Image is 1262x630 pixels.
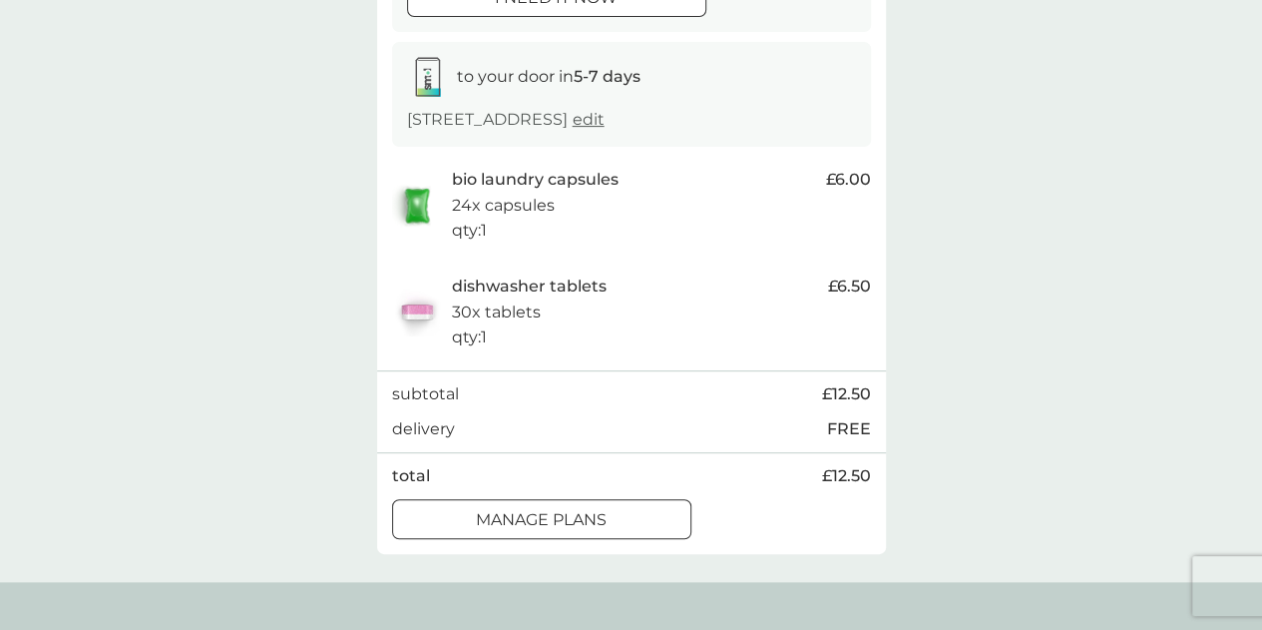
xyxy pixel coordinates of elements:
[452,167,619,193] p: bio laundry capsules
[452,193,555,219] p: 24x capsules
[827,416,871,442] p: FREE
[822,381,871,407] span: £12.50
[822,463,871,489] span: £12.50
[828,274,871,300] span: £6.50
[476,507,607,533] p: manage plans
[452,300,541,325] p: 30x tablets
[452,274,607,300] p: dishwasher tablets
[574,67,640,86] strong: 5-7 days
[457,67,640,86] span: to your door in
[826,167,871,193] span: £6.00
[573,110,605,129] a: edit
[452,218,487,244] p: qty : 1
[392,416,455,442] p: delivery
[392,381,459,407] p: subtotal
[392,499,691,539] button: manage plans
[452,324,487,350] p: qty : 1
[392,463,430,489] p: total
[407,107,605,133] p: [STREET_ADDRESS]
